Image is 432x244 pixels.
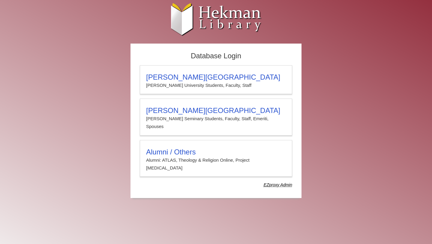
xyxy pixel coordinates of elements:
dfn: Use Alumni login [264,182,292,187]
a: [PERSON_NAME][GEOGRAPHIC_DATA][PERSON_NAME] University Students, Faculty, Staff [140,65,292,94]
p: Alumni: ATLAS, Theology & Religion Online, Project [MEDICAL_DATA] [146,156,286,172]
h3: Alumni / Others [146,148,286,156]
p: [PERSON_NAME] University Students, Faculty, Staff [146,81,286,89]
h3: [PERSON_NAME][GEOGRAPHIC_DATA] [146,106,286,115]
a: [PERSON_NAME][GEOGRAPHIC_DATA][PERSON_NAME] Seminary Students, Faculty, Staff, Emeriti, Spouses [140,99,292,136]
h3: [PERSON_NAME][GEOGRAPHIC_DATA] [146,73,286,81]
summary: Alumni / OthersAlumni: ATLAS, Theology & Religion Online, Project [MEDICAL_DATA] [146,148,286,172]
h2: Database Login [137,50,295,62]
p: [PERSON_NAME] Seminary Students, Faculty, Staff, Emeriti, Spouses [146,115,286,131]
